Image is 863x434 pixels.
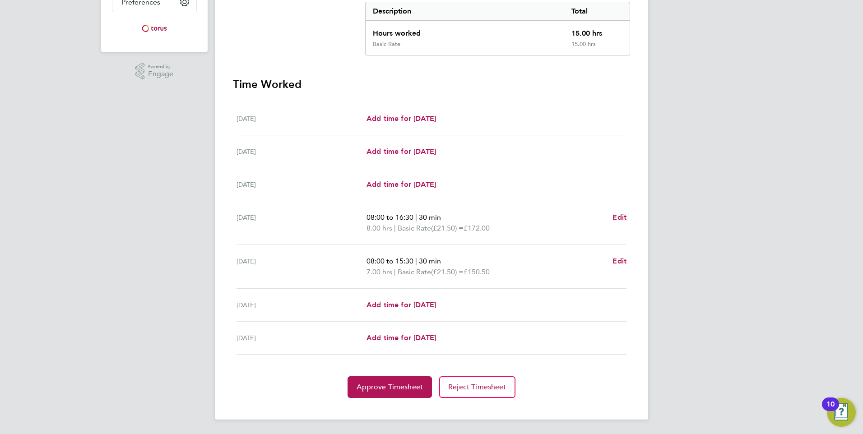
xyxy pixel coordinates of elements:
span: 08:00 to 16:30 [367,213,413,222]
div: [DATE] [237,256,367,277]
a: Add time for [DATE] [367,113,436,124]
div: [DATE] [237,179,367,190]
div: Hours worked [366,21,564,41]
span: | [415,257,417,265]
span: 30 min [419,213,441,222]
span: 30 min [419,257,441,265]
span: £150.50 [464,268,490,276]
span: Engage [148,70,173,78]
span: Add time for [DATE] [367,180,436,189]
span: Basic Rate [398,223,431,234]
a: Add time for [DATE] [367,300,436,310]
button: Open Resource Center, 10 new notifications [827,398,856,427]
span: £172.00 [464,224,490,232]
span: Edit [612,213,626,222]
div: [DATE] [237,332,367,343]
span: 08:00 to 15:30 [367,257,413,265]
span: Add time for [DATE] [367,300,436,309]
a: Go to home page [112,21,197,36]
div: [DATE] [237,113,367,124]
a: Add time for [DATE] [367,146,436,157]
span: | [394,268,396,276]
span: Edit [612,257,626,265]
div: Description [366,2,564,20]
div: [DATE] [237,146,367,157]
a: Powered byEngage [135,63,174,80]
span: 8.00 hrs [367,224,392,232]
span: Reject Timesheet [448,383,506,392]
span: Approve Timesheet [357,383,423,392]
div: Basic Rate [373,41,400,48]
a: Edit [612,212,626,223]
a: Edit [612,256,626,267]
span: Powered by [148,63,173,70]
span: Basic Rate [398,267,431,277]
span: Add time for [DATE] [367,147,436,156]
span: | [394,224,396,232]
div: 15.00 hrs [564,41,630,55]
a: Add time for [DATE] [367,179,436,190]
div: 10 [826,404,835,416]
span: | [415,213,417,222]
span: (£21.50) = [431,268,464,276]
span: 7.00 hrs [367,268,392,276]
div: [DATE] [237,212,367,234]
button: Approve Timesheet [348,376,432,398]
div: [DATE] [237,300,367,310]
span: Add time for [DATE] [367,114,436,123]
span: Add time for [DATE] [367,333,436,342]
button: Reject Timesheet [439,376,515,398]
h3: Time Worked [233,77,630,92]
span: (£21.50) = [431,224,464,232]
div: Summary [365,2,630,55]
img: torus-logo-retina.png [139,21,170,36]
a: Add time for [DATE] [367,332,436,343]
div: Total [564,2,630,20]
div: 15.00 hrs [564,21,630,41]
